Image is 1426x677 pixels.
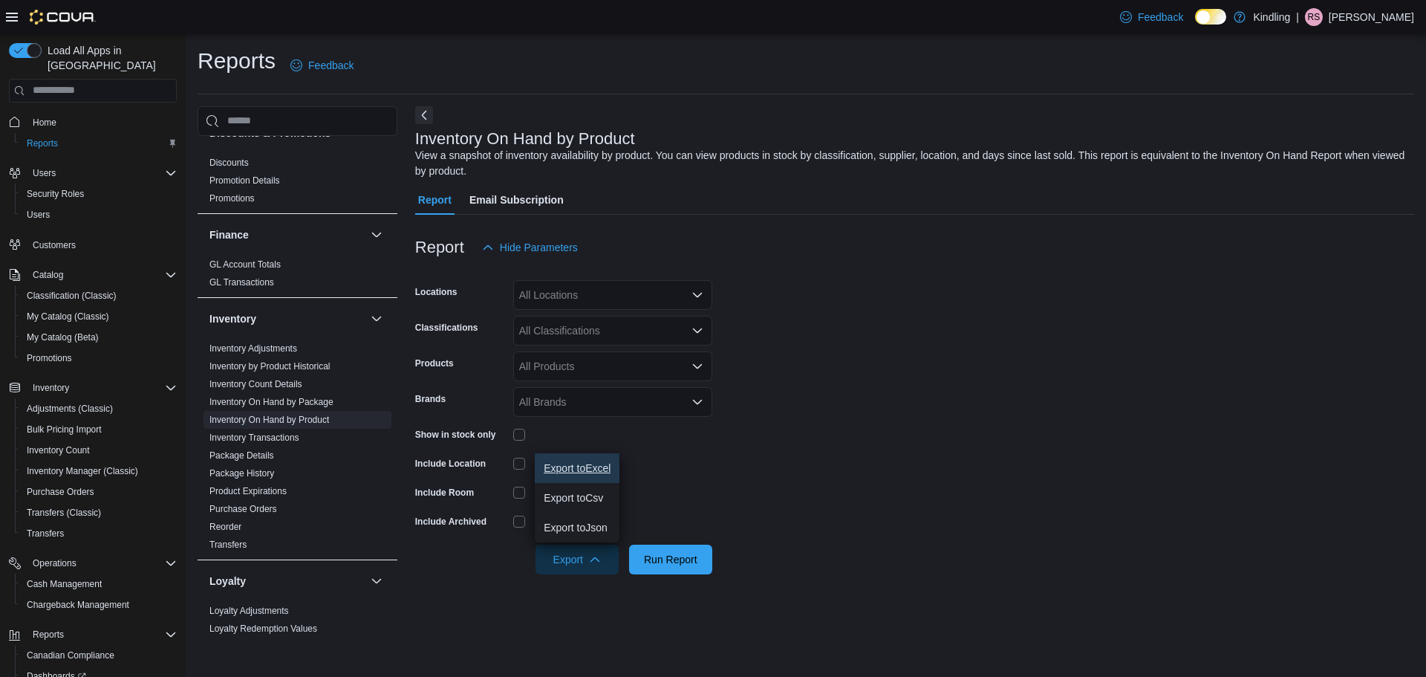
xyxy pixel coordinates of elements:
button: Reports [3,624,183,645]
span: My Catalog (Classic) [27,311,109,323]
span: Report [418,185,452,215]
span: Canadian Compliance [21,647,177,664]
span: Load All Apps in [GEOGRAPHIC_DATA] [42,43,177,73]
button: Export [535,545,619,574]
button: Inventory [209,311,365,326]
span: Security Roles [27,188,84,200]
button: Discounts & Promotions [368,124,385,142]
a: Cash Management [21,575,108,593]
span: Purchase Orders [27,486,94,498]
span: Inventory Count [21,441,177,459]
span: Inventory Count Details [209,378,302,390]
div: rodri sandoval [1305,8,1323,26]
a: Transfers [209,540,247,550]
span: Feedback [308,58,354,73]
button: Operations [3,553,183,574]
button: Catalog [3,265,183,285]
button: Cash Management [15,574,183,595]
span: Customers [33,239,76,251]
span: Transfers [21,525,177,542]
span: Run Report [644,552,697,567]
a: Inventory On Hand by Package [209,397,333,407]
span: Loyalty Redemption Values [209,623,317,635]
a: Transfers [21,525,70,542]
span: Reorder [209,521,241,533]
div: Loyalty [198,602,397,644]
button: Transfers (Classic) [15,502,183,523]
label: Show in stock only [415,429,496,441]
button: Inventory Count [15,440,183,461]
span: Home [33,117,56,129]
input: Dark Mode [1195,9,1226,25]
button: Run Report [629,545,712,574]
span: Security Roles [21,185,177,203]
span: Home [27,113,177,132]
label: Locations [415,286,458,298]
a: Customers [27,236,82,254]
span: Transfers (Classic) [21,504,177,522]
a: Inventory On Hand by Product [209,415,329,425]
span: Catalog [27,266,177,284]
span: Customers [27,236,177,254]
span: Hide Parameters [500,240,578,255]
a: Loyalty Adjustments [209,606,289,616]
span: Adjustments (Classic) [21,400,177,418]
a: Inventory Adjustments [209,343,297,354]
button: Inventory [3,378,183,398]
a: Users [21,206,56,224]
span: GL Transactions [209,276,274,288]
a: GL Account Totals [209,259,281,270]
button: Customers [3,234,183,256]
button: Users [15,204,183,225]
span: Users [21,206,177,224]
span: GL Account Totals [209,259,281,271]
span: Inventory Transactions [209,432,299,444]
span: Classification (Classic) [27,290,117,302]
span: Discounts [209,157,249,169]
a: Promotions [209,193,255,204]
span: Inventory [33,382,69,394]
p: | [1296,8,1299,26]
span: Reports [33,629,64,641]
button: Loyalty [368,572,385,590]
a: GL Transactions [209,277,274,288]
span: Promotion Details [209,175,280,187]
span: Purchase Orders [209,503,277,515]
label: Include Archived [415,516,486,528]
label: Include Location [415,458,486,470]
button: Reports [15,133,183,154]
button: Export toExcel [535,453,619,483]
span: Chargeback Management [27,599,129,611]
a: Transfers (Classic) [21,504,107,522]
a: Reorder [209,522,241,532]
a: Home [27,114,62,132]
span: Reports [27,137,58,149]
button: Transfers [15,523,183,544]
button: Catalog [27,266,69,284]
span: rs [1308,8,1321,26]
span: Purchase Orders [21,483,177,501]
a: Feedback [284,51,359,80]
label: Classifications [415,322,478,334]
button: Users [27,164,62,182]
span: Users [27,164,177,182]
span: My Catalog (Classic) [21,308,177,325]
span: Reports [21,135,177,152]
span: Canadian Compliance [27,650,114,661]
span: Inventory Manager (Classic) [21,462,177,480]
div: Discounts & Promotions [198,154,397,213]
a: Adjustments (Classic) [21,400,119,418]
a: Inventory by Product Historical [209,361,331,372]
button: Next [415,106,433,124]
button: Users [3,163,183,184]
button: Export toJson [535,513,619,542]
h3: Finance [209,227,249,242]
a: Purchase Orders [209,504,277,514]
label: Include Room [415,487,474,499]
span: Product Expirations [209,485,287,497]
span: Inventory [27,379,177,397]
img: Cova [30,10,96,25]
button: Bulk Pricing Import [15,419,183,440]
button: Open list of options [691,360,703,372]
